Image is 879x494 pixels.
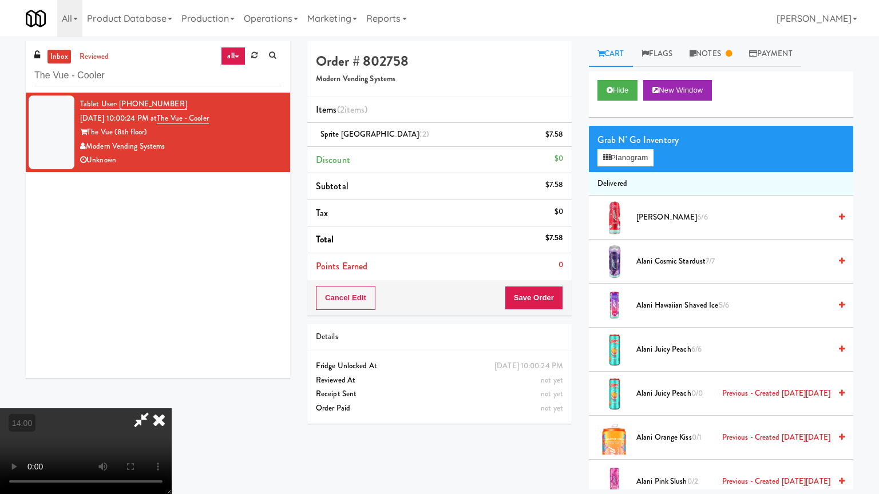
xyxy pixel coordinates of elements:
span: Tax [316,206,328,220]
span: Previous - Created [DATE][DATE] [722,387,830,401]
button: Cancel Edit [316,286,375,310]
span: not yet [541,375,563,385]
span: 0/1 [692,432,702,443]
span: · [PHONE_NUMBER] [116,98,187,109]
div: Receipt Sent [316,387,563,401]
div: Alani Orange Kiss0/1Previous - Created [DATE][DATE] [632,431,845,445]
div: Alani Pink Slush0/2Previous - Created [DATE][DATE] [632,475,845,489]
span: not yet [541,388,563,399]
span: Alani Hawaiian Shaved Ice [636,298,830,313]
div: [DATE] 10:00:24 PM [494,359,563,373]
div: Order Paid [316,401,563,416]
div: Reviewed At [316,373,563,388]
a: Cart [589,41,633,67]
a: inbox [47,50,71,64]
span: Alani Juicy Peach [636,342,830,357]
button: New Window [643,80,712,101]
button: Save Order [505,286,563,310]
div: $7.58 [545,231,564,245]
a: The Vue - Cooler [157,113,209,124]
div: Unknown [80,153,282,168]
button: Planogram [597,149,654,166]
div: 0 [559,258,563,272]
span: Discount [316,153,350,166]
span: (2 ) [337,103,368,116]
a: Tablet User· [PHONE_NUMBER] [80,98,187,110]
a: reviewed [77,50,112,64]
div: Alani Hawaiian Shaved Ice5/6 [632,298,845,313]
span: Items [316,103,367,116]
ng-pluralize: items [345,103,365,116]
div: [PERSON_NAME]6/6 [632,210,845,225]
div: $7.58 [545,178,564,192]
span: 0/0 [691,388,703,399]
li: Delivered [589,172,853,196]
span: Previous - Created [DATE][DATE] [722,431,830,445]
a: Payment [741,41,801,67]
span: not yet [541,403,563,413]
span: Total [316,233,334,246]
div: Fridge Unlocked At [316,359,563,373]
li: Tablet User· [PHONE_NUMBER][DATE] 10:00:24 PM atThe Vue - CoolerThe Vue (8th floor)Modern Vending... [26,93,290,172]
div: The Vue (8th floor) [80,125,282,140]
span: [DATE] 10:00:24 PM at [80,113,157,124]
div: Alani Juicy Peach0/0Previous - Created [DATE][DATE] [632,387,845,401]
div: Details [316,330,563,344]
div: $7.58 [545,128,564,142]
span: Sprite [GEOGRAPHIC_DATA] [320,129,429,140]
span: Alani Cosmic Stardust [636,254,830,269]
div: Modern Vending Systems [80,140,282,154]
span: 0/2 [687,476,698,487]
span: 5/6 [719,300,729,310]
div: $0 [555,152,563,166]
span: 6/6 [697,212,707,222]
span: Alani Pink Slush [636,475,830,489]
span: Subtotal [316,180,349,193]
h4: Order # 802758 [316,54,563,69]
h5: Modern Vending Systems [316,75,563,83]
span: (2) [419,129,429,140]
span: 7/7 [706,256,715,266]
div: Alani Juicy Peach6/6 [632,342,845,357]
div: $0 [555,205,563,219]
a: all [221,47,245,65]
input: Search vision orders [34,65,282,86]
img: Micromart [26,9,46,29]
span: 6/6 [691,344,702,354]
div: Alani Cosmic Stardust7/7 [632,254,845,269]
button: Hide [597,80,638,101]
span: Points Earned [316,260,367,273]
div: Grab N' Go Inventory [597,132,845,149]
a: Flags [633,41,682,67]
span: Alani Juicy Peach [636,387,830,401]
span: Alani Orange Kiss [636,431,830,445]
span: [PERSON_NAME] [636,210,830,225]
a: Notes [681,41,741,67]
span: Previous - Created [DATE][DATE] [722,475,830,489]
